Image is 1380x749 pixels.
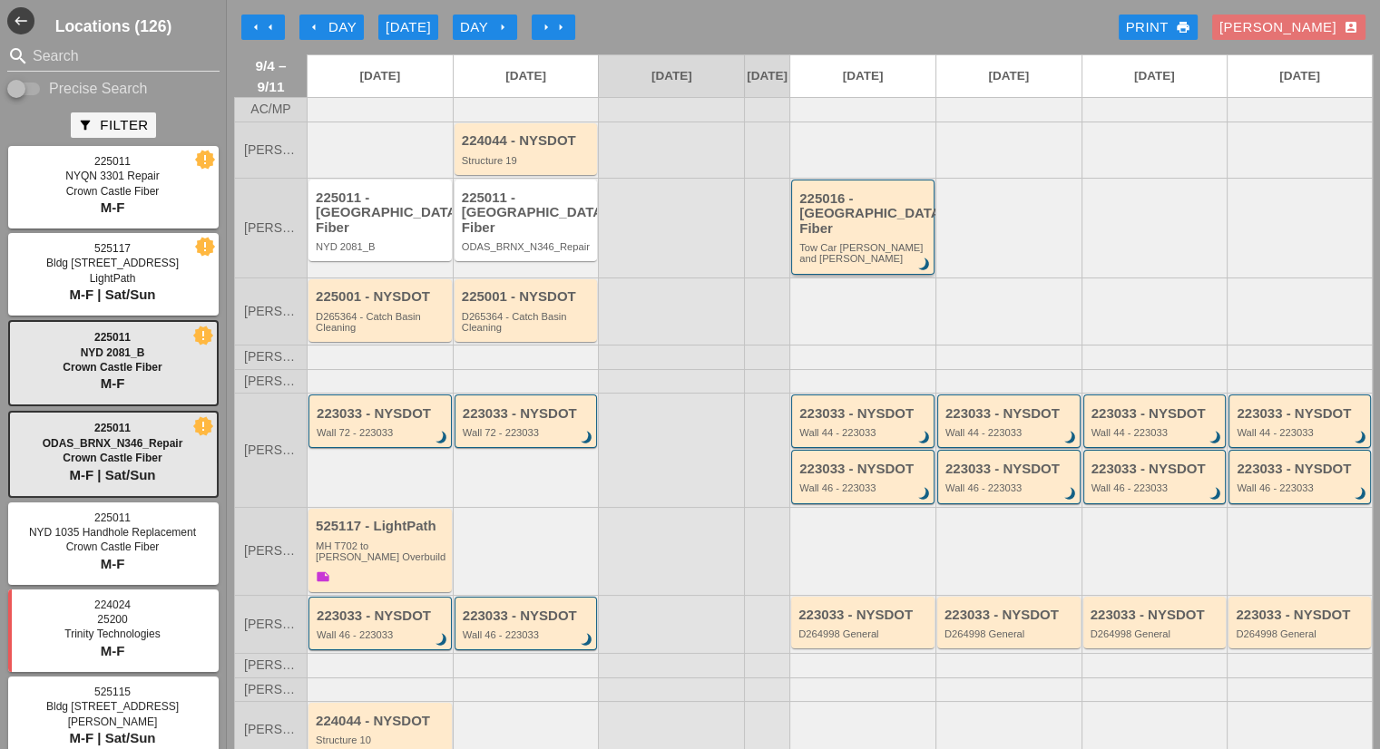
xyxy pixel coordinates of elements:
span: [PERSON_NAME] [244,443,298,457]
div: 225011 - [GEOGRAPHIC_DATA] Fiber [316,190,447,236]
i: brightness_3 [578,428,598,448]
button: [DATE] [378,15,438,40]
span: 525117 [94,242,131,255]
i: arrow_left [307,20,321,34]
i: brightness_3 [1351,484,1371,504]
span: 525115 [94,686,131,698]
span: 225011 [94,511,131,524]
div: Wall 72 - 223033 [317,427,446,438]
span: NYD 1035 Handhole Replacement [29,526,196,539]
a: [DATE] [599,55,744,97]
i: brightness_3 [1206,428,1226,448]
div: D264998 General [1091,628,1222,639]
span: 25200 [97,613,127,626]
span: Crown Castle Fiber [63,361,161,374]
span: LightPath [90,272,136,285]
span: AC/MP [250,102,290,116]
i: brightness_3 [915,428,935,448]
div: Structure 10 [316,734,447,745]
span: Crown Castle Fiber [66,540,160,553]
i: arrow_left [249,20,263,34]
i: new_releases [197,151,213,168]
span: M-F | Sat/Sun [69,730,155,745]
span: 9/4 – 9/11 [244,55,298,97]
div: 225001 - NYSDOT [462,289,593,305]
span: NYD 2081_B [81,346,145,359]
i: search [7,45,29,67]
div: 224044 - NYSDOT [316,714,447,729]
span: 225011 [94,422,131,434]
span: ODAS_BRNX_N346_Repair [43,437,183,450]
div: [DATE] [386,17,431,38]
span: M-F [101,375,125,391]
span: [PERSON_NAME] [244,143,298,157]
div: Wall 46 - 223033 [463,629,592,640]
div: D265364 - Catch Basin Cleaning [462,311,593,334]
div: Tow Car Broome and Willett [799,242,929,265]
span: Bldg [STREET_ADDRESS] [46,700,179,713]
a: [DATE] [936,55,1081,97]
div: 223033 - NYSDOT [1236,608,1366,623]
i: brightness_3 [1351,428,1371,448]
span: 225011 [94,155,131,168]
span: 225011 [94,331,131,344]
i: new_releases [195,327,211,344]
div: 223033 - NYSDOT [945,406,1075,422]
span: [PERSON_NAME] [244,683,298,696]
div: Day [307,17,357,38]
div: 525117 - LightPath [316,519,447,534]
div: Wall 44 - 223033 [1237,427,1365,438]
div: 223033 - NYSDOT [1091,406,1221,422]
span: [PERSON_NAME] [244,618,298,631]
input: Search [33,42,194,71]
div: 225016 - [GEOGRAPHIC_DATA] Fiber [799,191,929,237]
i: arrow_right [495,20,510,34]
button: Move Back 1 Week [241,15,285,40]
button: Shrink Sidebar [7,7,34,34]
div: D264998 General [944,628,1076,639]
div: D264998 General [798,628,930,639]
span: Trinity Technologies [64,627,160,640]
div: Wall 46 - 223033 [1237,482,1365,493]
span: [PERSON_NAME] [68,715,158,728]
div: Wall 46 - 223033 [317,629,446,640]
div: 223033 - NYSDOT [944,608,1076,623]
span: [PERSON_NAME] [244,305,298,318]
div: Wall 46 - 223033 [799,482,929,493]
span: M-F [101,556,125,571]
a: [DATE] [454,55,599,97]
i: new_releases [197,238,213,255]
i: arrow_right [539,20,553,34]
div: ODAS_BRNX_N346_Repair [462,241,593,252]
a: [DATE] [745,55,789,97]
div: Wall 46 - 223033 [1091,482,1221,493]
div: 223033 - NYSDOT [945,462,1075,477]
i: west [7,7,34,34]
i: arrow_right [553,20,568,34]
a: Print [1119,15,1198,40]
span: NYQN 3301 Repair [65,170,159,182]
span: Crown Castle Fiber [63,452,161,464]
a: [DATE] [1082,55,1228,97]
div: 223033 - NYSDOT [463,406,592,422]
button: [PERSON_NAME] [1212,15,1365,40]
a: [DATE] [790,55,935,97]
div: 225001 - NYSDOT [316,289,447,305]
span: [PERSON_NAME] [244,221,298,235]
div: Wall 72 - 223033 [463,427,592,438]
i: brightness_3 [432,630,452,650]
div: 223033 - NYSDOT [1091,462,1221,477]
div: [PERSON_NAME] [1219,17,1358,38]
div: Filter [78,115,148,136]
div: MH T702 to Boldyn MH Overbuild [316,540,447,563]
i: note [316,569,330,584]
div: Day [460,17,510,38]
i: brightness_3 [578,630,598,650]
i: arrow_left [263,20,278,34]
button: Move Ahead 1 Week [532,15,575,40]
i: print [1176,20,1190,34]
span: [PERSON_NAME] [244,350,298,364]
span: M-F | Sat/Sun [69,287,155,302]
div: Enable Precise search to match search terms exactly. [7,78,220,100]
div: 224044 - NYSDOT [462,133,593,149]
